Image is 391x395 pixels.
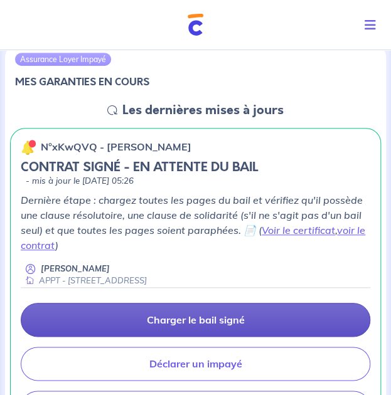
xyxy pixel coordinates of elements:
a: Voir le certificat [262,224,335,236]
a: voir le contrat [21,224,365,251]
a: Charger le bail signé [21,303,370,337]
p: n°xKwQVQ - [PERSON_NAME] [41,139,191,154]
p: Dernière étape : chargez toutes les pages du bail et vérifiez qu'il possède une clause résolutoir... [21,192,370,253]
p: Charger le bail signé [147,313,245,326]
div: APPT - [STREET_ADDRESS] [21,275,147,287]
p: Déclarer un impayé [149,357,242,370]
p: - mis à jour le [DATE] 05:26 [26,175,134,187]
h6: MES GARANTIES EN COURS [15,76,149,88]
img: Cautioneo [188,14,203,36]
a: Déclarer un impayé [21,347,370,381]
div: state: CONTRACT-SIGNED, Context: NEW,MAYBE-CERTIFICATE,ALONE,RENTER-DOCUMENTS [21,160,370,187]
button: Toggle navigation [355,9,391,41]
img: 🔔 [21,140,36,155]
h5: Les dernières mises à jours [122,103,284,118]
p: [PERSON_NAME] [41,263,110,275]
h5: CONTRAT SIGNÉ - EN ATTENTE DU BAIL [21,160,259,175]
div: Assurance Loyer Impayé [15,53,111,65]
